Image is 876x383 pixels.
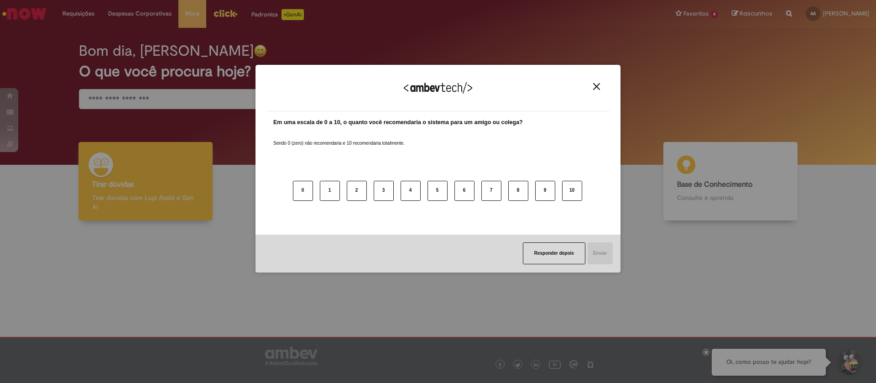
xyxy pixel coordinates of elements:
button: 0 [293,181,313,201]
button: Close [590,83,603,90]
button: 10 [562,181,582,201]
button: 3 [374,181,394,201]
img: Close [593,83,600,90]
button: 6 [454,181,474,201]
label: Em uma escala de 0 a 10, o quanto você recomendaria o sistema para um amigo ou colega? [273,118,523,127]
label: Sendo 0 (zero) não recomendaria e 10 recomendaria totalmente. [273,129,405,147]
button: Responder depois [523,242,585,264]
button: 9 [535,181,555,201]
img: Logo Ambevtech [404,82,472,94]
button: 8 [508,181,528,201]
button: 4 [401,181,421,201]
button: 2 [347,181,367,201]
button: 5 [428,181,448,201]
button: 7 [481,181,501,201]
button: 1 [320,181,340,201]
